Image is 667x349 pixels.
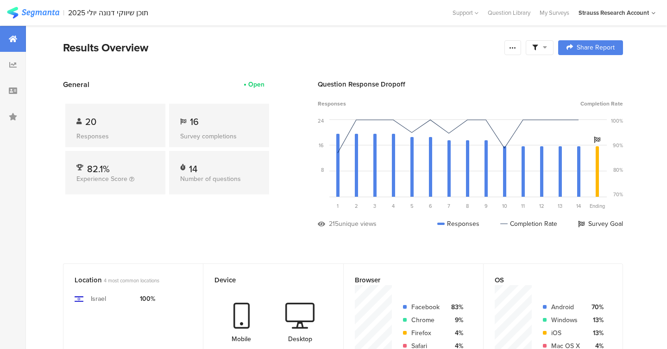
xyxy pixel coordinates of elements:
div: 14 [189,162,197,171]
div: iOS [551,328,580,338]
span: 14 [576,202,581,210]
span: Experience Score [76,174,127,184]
span: Number of questions [180,174,241,184]
div: Mobile [232,334,251,344]
span: Completion Rate [580,100,623,108]
div: Android [551,302,580,312]
div: Completion Rate [500,219,557,229]
span: Share Report [577,44,615,51]
div: | [63,7,64,18]
div: 13% [587,328,604,338]
span: 9 [485,202,488,210]
div: 13% [587,315,604,325]
div: Results Overview [63,39,500,56]
div: Chrome [411,315,440,325]
div: Device [214,275,316,285]
div: תוכן שיווקי דנונה יולי 2025 [68,8,149,17]
div: 70% [587,302,604,312]
div: Location [75,275,176,285]
span: 20 [85,115,96,129]
div: Desktop [288,334,312,344]
img: segmanta logo [7,7,59,19]
div: Responses [76,131,154,141]
span: 16 [190,115,199,129]
div: Survey Goal [578,219,623,229]
div: 16 [319,142,324,149]
div: Strauss Research Account [579,8,649,17]
span: 12 [539,202,544,210]
i: Survey Goal [594,137,600,143]
a: Question Library [483,8,535,17]
span: 2 [355,202,358,210]
div: Open [248,80,264,89]
div: Browser [355,275,457,285]
div: Facebook [411,302,440,312]
div: OS [495,275,596,285]
span: 6 [429,202,432,210]
div: Survey completions [180,131,258,141]
div: 4% [447,328,463,338]
div: 215 [329,219,339,229]
div: 24 [318,117,324,125]
span: 3 [373,202,376,210]
span: General [63,79,89,90]
span: 4 most common locations [104,277,159,284]
div: Support [453,6,478,20]
a: My Surveys [535,8,574,17]
span: 1 [337,202,339,210]
span: 8 [466,202,469,210]
div: 100% [140,294,155,304]
div: 100% [611,117,623,125]
div: 90% [613,142,623,149]
span: Responses [318,100,346,108]
div: 8 [321,166,324,174]
div: 9% [447,315,463,325]
div: Ending [588,202,606,210]
span: 7 [447,202,450,210]
span: 82.1% [87,162,110,176]
div: Responses [437,219,479,229]
div: 80% [613,166,623,174]
div: Firefox [411,328,440,338]
div: Windows [551,315,580,325]
span: 10 [502,202,507,210]
span: 11 [521,202,525,210]
div: 70% [613,191,623,198]
div: unique views [339,219,377,229]
span: 4 [392,202,395,210]
div: 83% [447,302,463,312]
span: 13 [558,202,562,210]
span: 5 [410,202,414,210]
div: Israel [91,294,106,304]
div: Question Response Dropoff [318,79,623,89]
